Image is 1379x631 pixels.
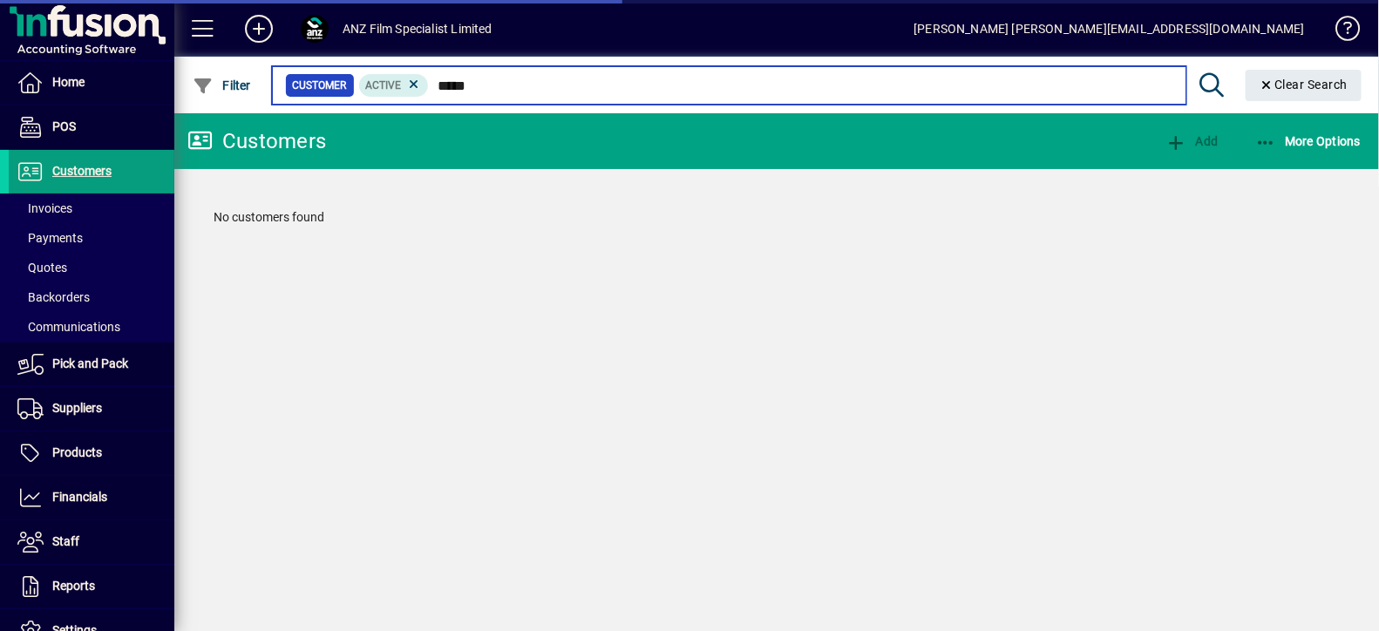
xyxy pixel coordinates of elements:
[231,13,287,44] button: Add
[52,164,112,178] span: Customers
[293,77,347,94] span: Customer
[914,15,1305,43] div: [PERSON_NAME] [PERSON_NAME][EMAIL_ADDRESS][DOMAIN_NAME]
[193,78,251,92] span: Filter
[52,445,102,459] span: Products
[17,231,83,245] span: Payments
[9,223,174,253] a: Payments
[1165,134,1218,148] span: Add
[1260,78,1348,92] span: Clear Search
[52,119,76,133] span: POS
[52,579,95,593] span: Reports
[9,312,174,342] a: Communications
[359,74,429,97] mat-chip: Activation Status: Active
[9,387,174,431] a: Suppliers
[9,193,174,223] a: Invoices
[52,490,107,504] span: Financials
[17,320,120,334] span: Communications
[9,565,174,608] a: Reports
[9,61,174,105] a: Home
[366,79,402,92] span: Active
[1161,126,1222,157] button: Add
[188,70,255,101] button: Filter
[9,343,174,386] a: Pick and Pack
[9,282,174,312] a: Backorders
[52,75,85,89] span: Home
[1255,134,1362,148] span: More Options
[343,15,492,43] div: ANZ Film Specialist Limited
[52,356,128,370] span: Pick and Pack
[9,476,174,519] a: Financials
[9,253,174,282] a: Quotes
[287,13,343,44] button: Profile
[196,191,1357,244] div: No customers found
[1246,70,1362,101] button: Clear
[1322,3,1357,60] a: Knowledge Base
[17,201,72,215] span: Invoices
[17,261,67,275] span: Quotes
[52,401,102,415] span: Suppliers
[9,431,174,475] a: Products
[52,534,79,548] span: Staff
[17,290,90,304] span: Backorders
[1251,126,1366,157] button: More Options
[9,105,174,149] a: POS
[187,127,326,155] div: Customers
[9,520,174,564] a: Staff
